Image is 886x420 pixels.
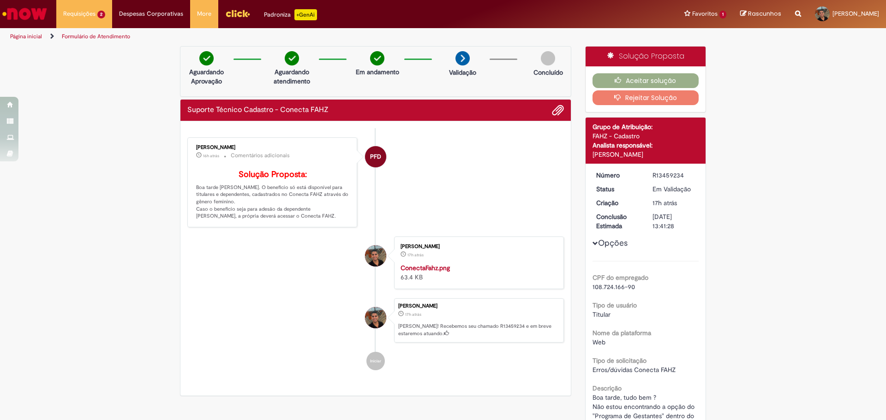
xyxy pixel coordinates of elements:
[593,384,622,392] b: Descrição
[196,170,350,220] p: Boa tarde [PERSON_NAME]. O beneficio só está disponível para titulares e dependentes, cadastrados...
[62,33,130,40] a: Formulário de Atendimento
[197,9,211,18] span: More
[401,264,450,272] a: ConectaFahz.png
[449,68,476,77] p: Validação
[239,169,307,180] b: Solução Proposta:
[401,244,554,249] div: [PERSON_NAME]
[719,11,726,18] span: 1
[199,51,214,65] img: check-circle-green.png
[285,51,299,65] img: check-circle-green.png
[593,329,651,337] b: Nome da plataforma
[365,307,386,328] div: Rodrigo Silva Passos
[264,9,317,20] div: Padroniza
[692,9,718,18] span: Favoritos
[593,150,699,159] div: [PERSON_NAME]
[589,198,646,207] dt: Criação
[552,104,564,116] button: Adicionar anexos
[398,323,559,337] p: [PERSON_NAME]! Recebemos seu chamado R13459234 e em breve estaremos atuando.
[365,245,386,266] div: Rodrigo Silva Passos
[370,51,384,65] img: check-circle-green.png
[593,301,637,309] b: Tipo de usuário
[356,67,399,77] p: Em andamento
[405,312,421,317] time: 28/08/2025 16:41:25
[203,153,219,159] span: 16h atrás
[196,145,350,150] div: [PERSON_NAME]
[294,9,317,20] p: +GenAi
[589,171,646,180] dt: Número
[401,263,554,282] div: 63.4 KB
[653,184,695,194] div: Em Validação
[653,171,695,180] div: R13459234
[405,312,421,317] span: 17h atrás
[269,67,314,86] p: Aguardando atendimento
[7,28,584,45] ul: Trilhas de página
[365,146,386,167] div: Paloma Freire De Castro Oliveira
[653,199,677,207] time: 28/08/2025 16:41:25
[455,51,470,65] img: arrow-next.png
[119,9,183,18] span: Despesas Corporativas
[589,212,646,231] dt: Conclusão Estimada
[653,198,695,207] div: 28/08/2025 16:41:25
[187,128,564,379] ul: Histórico de tíquete
[653,199,677,207] span: 17h atrás
[586,47,706,66] div: Solução Proposta
[832,10,879,18] span: [PERSON_NAME]
[187,106,329,114] h2: Suporte Técnico Cadastro - Conecta FAHZ Histórico de tíquete
[593,131,699,141] div: FAHZ - Cadastro
[97,11,105,18] span: 2
[593,273,648,282] b: CPF do empregado
[593,90,699,105] button: Rejeitar Solução
[10,33,42,40] a: Página inicial
[533,68,563,77] p: Concluído
[187,298,564,343] li: Rodrigo Silva Passos
[593,141,699,150] div: Analista responsável:
[593,73,699,88] button: Aceitar solução
[653,212,695,231] div: [DATE] 13:41:28
[593,122,699,131] div: Grupo de Atribuição:
[1,5,48,23] img: ServiceNow
[398,303,559,309] div: [PERSON_NAME]
[407,252,424,258] time: 28/08/2025 16:41:18
[407,252,424,258] span: 17h atrás
[63,9,96,18] span: Requisições
[748,9,781,18] span: Rascunhos
[231,152,290,160] small: Comentários adicionais
[203,153,219,159] time: 28/08/2025 17:17:41
[740,10,781,18] a: Rascunhos
[593,310,611,319] span: Titular
[225,6,250,20] img: click_logo_yellow_360x200.png
[184,67,229,86] p: Aguardando Aprovação
[593,283,635,291] span: 108.724.166-90
[541,51,555,65] img: img-circle-grey.png
[593,366,676,374] span: Erros/dúvidas Conecta FAHZ
[593,338,605,346] span: Web
[370,146,381,168] span: PFD
[593,356,647,365] b: Tipo de solicitação
[589,184,646,194] dt: Status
